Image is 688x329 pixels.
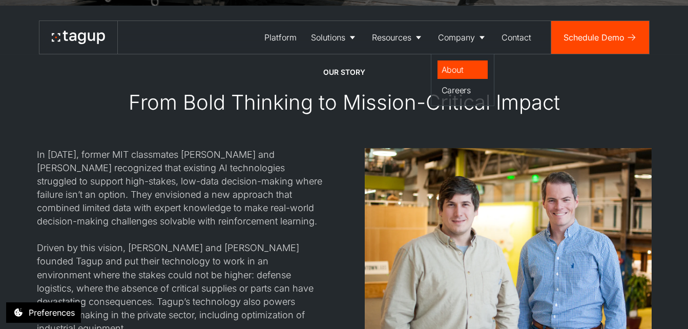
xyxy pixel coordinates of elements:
[437,60,488,79] a: About
[437,81,488,99] a: Careers
[323,67,365,77] div: Our STORY
[29,306,75,319] div: Preferences
[442,64,484,76] div: About
[257,21,304,54] a: Platform
[551,21,649,54] a: Schedule Demo
[442,84,484,96] div: Careers
[438,31,475,44] div: Company
[372,31,411,44] div: Resources
[129,90,560,115] div: From Bold Thinking to Mission-Critical Impact
[564,31,624,44] div: Schedule Demo
[264,31,297,44] div: Platform
[311,31,345,44] div: Solutions
[494,21,538,54] a: Contact
[431,21,494,54] a: Company
[502,31,531,44] div: Contact
[431,54,494,106] nav: Company
[365,21,431,54] a: Resources
[304,21,365,54] a: Solutions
